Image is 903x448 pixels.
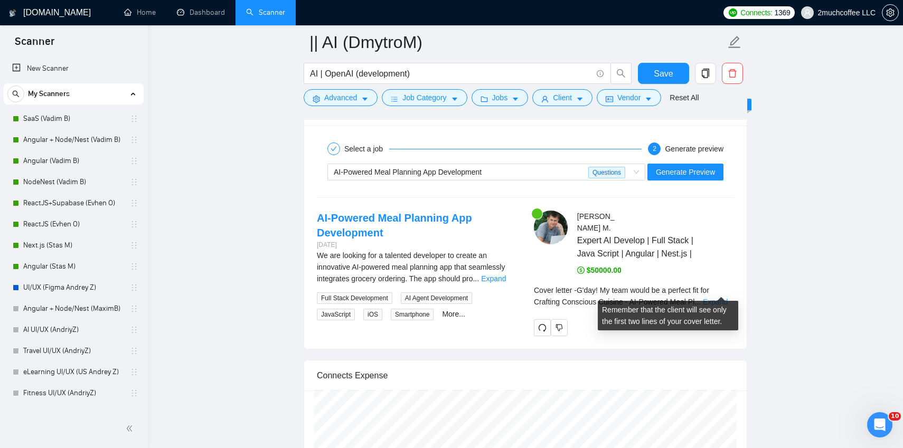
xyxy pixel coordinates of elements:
div: Remember that the client will see only the first two lines of your cover letter. [598,301,738,330]
div: Remember that the client will see only the first two lines of your cover letter. [534,284,734,308]
button: Generate Preview [647,164,723,180]
span: info-circle [597,70,604,77]
button: barsJob Categorycaret-down [382,89,467,106]
span: AI-Powered Meal Planning App Development [334,168,482,176]
span: Full Stack Development [317,292,392,304]
img: c10iUbc_8HYqYTx-OPyAkUcA7VUbju6V7xqc16-_F5KK0lHls7KU25Zw3Ofq0AgDAW [534,211,568,244]
span: JavaScript [317,309,355,320]
span: user [541,95,549,103]
span: holder [130,283,138,292]
span: idcard [606,95,613,103]
span: Job Category [402,92,446,103]
a: Angular + Node/Nest (Vadim B) [23,129,124,150]
span: 10 [889,412,901,421]
div: We are looking for a talented developer to create an innovative AI-powered meal planning app that... [317,250,517,284]
button: dislike [551,319,568,336]
a: Angular + Node/Nest (MaximB) [23,298,124,319]
span: Cover letter - G'day! My team would be a perfect fit for Crafting Conscious Cuisine - AI-Powered ... [534,286,709,306]
span: holder [130,115,138,123]
button: Save [638,63,689,84]
a: NodeNest (Vadim B) [23,171,124,193]
span: holder [130,326,138,334]
div: Select a job [344,142,389,155]
a: Angular (Vadim B) [23,150,124,171]
button: idcardVendorcaret-down [597,89,661,106]
a: ReactJS+Supabase (Evhen O) [23,193,124,214]
input: Scanner name... [309,29,726,55]
span: search [611,69,631,78]
button: redo [534,319,551,336]
iframe: Intercom live chat [867,412,892,437]
span: Save [654,67,673,80]
a: Angular (Maksym B) [23,404,124,425]
span: holder [130,368,138,376]
span: copy [695,69,716,78]
span: holder [130,304,138,313]
span: holder [130,262,138,271]
a: dashboardDashboard [177,8,225,17]
span: search [8,90,24,98]
span: edit [728,35,741,49]
a: UI/UX (Figma Andrey Z) [23,277,124,298]
span: redo [534,323,550,332]
a: setting [882,8,899,17]
span: setting [313,95,320,103]
span: holder [130,199,138,207]
a: searchScanner [246,8,285,17]
span: Generate Preview [656,166,715,178]
button: settingAdvancedcaret-down [304,89,378,106]
a: eLearning UI/UX (US Andrey Z) [23,361,124,383]
span: caret-down [451,95,458,103]
span: bars [391,95,398,103]
button: search [7,85,24,102]
img: upwork-logo.png [729,8,737,17]
span: AI Agent Development [401,292,472,304]
div: [DATE] [317,240,517,250]
button: userClientcaret-down [532,89,592,106]
span: double-left [126,423,136,434]
span: $50000.00 [577,266,622,274]
span: iOS [363,309,382,320]
span: Smartphone [391,309,434,320]
div: Generate preview [665,142,723,155]
span: ... [473,274,479,283]
div: Connects Expense [317,360,734,390]
span: My Scanners [28,83,70,104]
a: More... [442,310,465,318]
span: Expert AI Develop | Full Stack | Java Script | Angular | Nest.js | [577,234,703,260]
input: Search Freelance Jobs... [310,67,592,80]
span: dislike [556,323,563,332]
a: Reset All [670,92,699,103]
span: Jobs [492,92,508,103]
a: ReactJS (Evhen O) [23,214,124,235]
span: holder [130,347,138,355]
span: Client [553,92,572,103]
button: folderJobscaret-down [472,89,529,106]
a: Angular (Stas M) [23,256,124,277]
span: holder [130,178,138,186]
a: Next.js (Stas M) [23,235,124,256]
span: dollar [577,266,585,274]
button: delete [722,63,743,84]
span: holder [130,157,138,165]
a: Fitness UI/UX (AndriyZ) [23,383,124,404]
span: Scanner [6,34,63,56]
span: delete [722,69,742,78]
a: Travel UI/UX (AndriyZ) [23,340,124,361]
span: holder [130,389,138,397]
a: Expand [481,274,506,283]
span: user [804,9,811,16]
span: caret-down [361,95,369,103]
a: AI-Powered Meal Planning App Development [317,212,472,239]
button: search [610,63,632,84]
span: setting [882,8,898,17]
button: setting [882,4,899,21]
span: caret-down [512,95,519,103]
span: 2 [653,145,656,152]
li: New Scanner [4,58,144,79]
span: Connects: [740,7,772,18]
span: Vendor [617,92,641,103]
span: caret-down [645,95,652,103]
span: holder [130,241,138,250]
span: Questions [588,167,625,178]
